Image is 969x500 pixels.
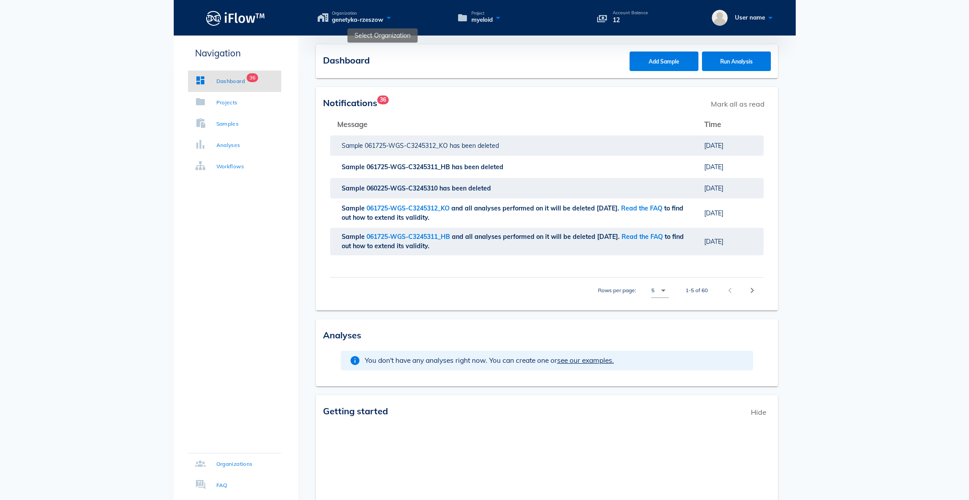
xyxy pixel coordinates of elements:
[342,204,367,212] span: Sample
[216,460,253,468] div: Organizations
[367,204,451,212] span: 061725-WGS-C3245312_KO
[651,283,669,298] div: 5Rows per page:
[323,329,361,341] span: Analyses
[613,15,648,25] p: 12
[630,52,698,71] button: Add Sample
[638,58,690,65] span: Add Sample
[342,163,367,171] span: Sample
[452,163,505,171] span: has been deleted
[712,10,728,26] img: User name
[735,14,765,21] span: User name
[367,233,452,241] span: 061725-WGS-C3245311_HB
[377,95,389,104] span: Badge
[702,52,771,71] button: Run Analysis
[697,114,764,135] th: Time: Not sorted. Activate to sort ascending.
[598,278,669,303] div: Rows per page:
[216,481,227,490] div: FAQ
[452,233,622,241] span: and all analyses performed on it will be deleted [DATE].
[332,16,383,24] span: genetyka-rzeszow
[621,204,662,212] a: Read the FAQ
[216,141,240,150] div: Analyses
[332,11,383,16] span: Organization
[704,163,723,171] span: [DATE]
[651,286,654,294] div: 5
[342,142,365,150] span: Sample
[710,58,762,65] span: Run Analysis
[323,55,370,66] span: Dashboard
[174,8,298,28] a: Logo
[744,282,760,298] button: Next page
[704,209,723,217] span: [DATE]
[622,233,663,241] a: Read the FAQ
[365,142,450,150] span: 061725-WGS-C3245312_KO
[747,285,758,296] i: chevron_right
[188,46,281,60] p: Navigation
[323,97,377,108] span: Notifications
[471,16,493,24] span: myeloid
[658,285,669,296] i: arrow_drop_down
[337,119,367,129] span: Message
[706,94,769,114] span: Mark all as read
[367,184,439,192] span: 060225-WGS-C3245310
[613,11,648,15] p: Account Balance
[557,356,614,365] span: see our examples.
[365,356,614,365] span: You don't have any analyses right now. You can create one or
[367,163,452,171] span: 061725-WGS-C3245311_HB
[704,184,723,192] span: [DATE]
[342,233,367,241] span: Sample
[704,142,723,150] span: [DATE]
[686,286,708,294] div: 1-5 of 60
[216,162,244,171] div: Workflows
[471,11,493,16] span: Project
[323,405,388,417] span: Getting started
[450,142,501,150] span: has been deleted
[704,238,723,246] span: [DATE]
[746,402,771,422] span: Hide
[247,73,258,82] span: Badge
[216,98,238,107] div: Projects
[342,184,367,192] span: Sample
[451,204,621,212] span: and all analyses performed on it will be deleted [DATE].
[216,77,245,86] div: Dashboard
[330,114,697,135] th: Message
[216,119,239,128] div: Samples
[439,184,493,192] span: has been deleted
[704,119,721,129] span: Time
